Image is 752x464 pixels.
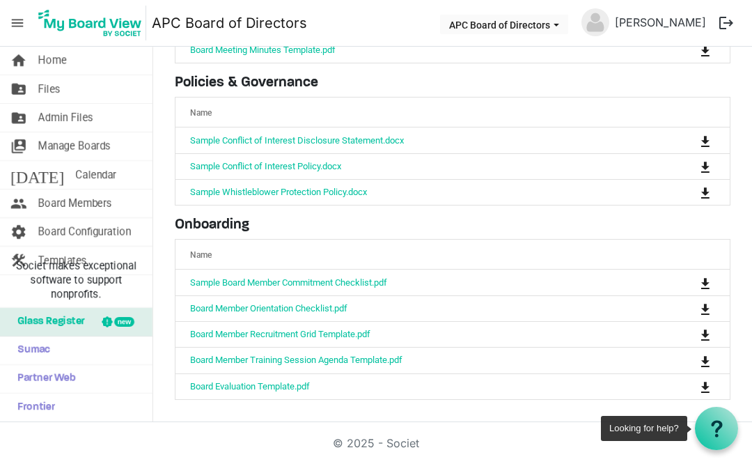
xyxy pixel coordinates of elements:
[10,394,55,422] span: Frontier
[10,161,64,189] span: [DATE]
[643,153,730,179] td: is Command column column header
[190,355,402,365] a: Board Member Training Session Agenda Template.pdf
[10,104,27,132] span: folder_shared
[190,303,347,314] a: Board Member Orientation Checklist.pdf
[643,321,730,347] td: is Command column column header
[4,10,31,36] span: menu
[38,75,61,103] span: Files
[643,347,730,373] td: is Command column column header
[643,270,730,295] td: is Command column column header
[10,218,27,246] span: settings
[190,329,370,339] a: Board Member Recruitment Grid Template.pdf
[696,157,715,176] button: Download
[10,47,27,75] span: home
[333,436,419,450] a: © 2025 - Societ
[643,373,730,399] td: is Command column column header
[10,75,27,103] span: folder_shared
[114,317,134,327] div: new
[10,190,27,217] span: people
[643,295,730,321] td: is Command column column header
[696,299,715,318] button: Download
[38,218,131,246] span: Board Configuration
[190,277,387,288] a: Sample Board Member Commitment Checklist.pdf
[38,47,67,75] span: Home
[190,45,336,55] a: Board Meeting Minutes Template.pdf
[34,6,146,40] img: My Board View Logo
[34,6,152,40] a: My Board View Logo
[643,127,730,153] td: is Command column column header
[38,132,111,160] span: Manage Boards
[175,153,643,179] td: Sample Conflict of Interest Policy.docx is template cell column header Name
[712,8,741,38] button: logout
[75,161,116,189] span: Calendar
[152,9,307,37] a: APC Board of Directors
[190,187,367,197] a: Sample Whistleblower Protection Policy.docx
[10,132,27,160] span: switch_account
[190,381,310,392] a: Board Evaluation Template.pdf
[440,15,568,34] button: APC Board of Directors dropdownbutton
[190,161,341,171] a: Sample Conflict of Interest Policy.docx
[38,247,87,274] span: Templates
[175,127,643,153] td: Sample Conflict of Interest Disclosure Statement.docx is template cell column header Name
[175,321,643,347] td: Board Member Recruitment Grid Template.pdf is template cell column header Name
[581,8,609,36] img: no-profile-picture.svg
[696,272,715,292] button: Download
[696,325,715,344] button: Download
[696,40,715,60] button: Download
[175,295,643,321] td: Board Member Orientation Checklist.pdf is template cell column header Name
[643,179,730,205] td: is Command column column header
[38,190,112,217] span: Board Members
[38,104,93,132] span: Admin Files
[696,183,715,202] button: Download
[190,135,404,146] a: Sample Conflict of Interest Disclosure Statement.docx
[175,217,730,233] h5: Onboarding
[10,337,50,364] span: Sumac
[175,75,730,91] h5: Policies & Governance
[190,108,212,118] span: Name
[175,179,643,205] td: Sample Whistleblower Protection Policy.docx is template cell column header Name
[6,259,146,301] span: Societ makes exceptional software to support nonprofits.
[10,247,27,274] span: construction
[175,270,643,295] td: Sample Board Member Commitment Checklist.pdf is template cell column header Name
[643,37,730,63] td: is Command column column header
[609,8,712,36] a: [PERSON_NAME]
[696,377,715,396] button: Download
[190,250,212,260] span: Name
[696,130,715,150] button: Download
[10,365,76,393] span: Partner Web
[696,350,715,370] button: Download
[175,37,643,63] td: Board Meeting Minutes Template.pdf is template cell column header Name
[10,308,85,336] span: Glass Register
[175,373,643,399] td: Board Evaluation Template.pdf is template cell column header Name
[175,347,643,373] td: Board Member Training Session Agenda Template.pdf is template cell column header Name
